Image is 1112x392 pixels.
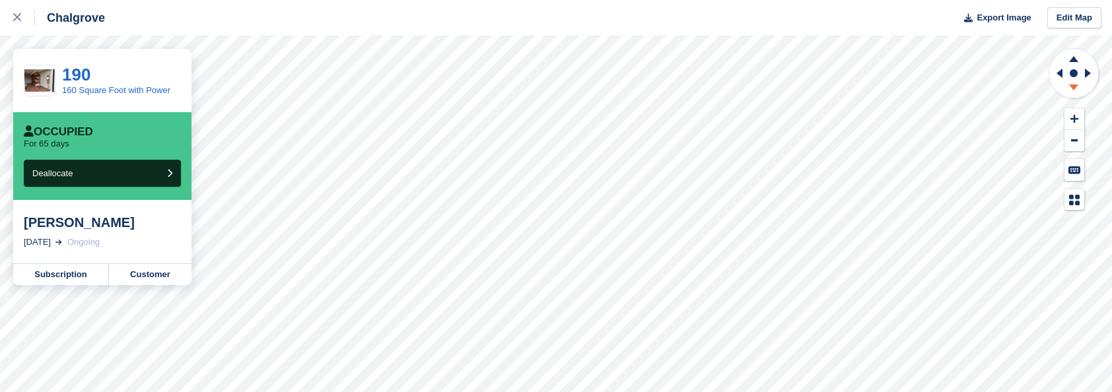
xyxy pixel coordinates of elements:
div: Occupied [24,125,93,139]
div: [DATE] [24,236,51,249]
button: Zoom Out [1064,130,1084,152]
button: Deallocate [24,160,181,187]
button: Map Legend [1064,189,1084,211]
a: 190 [62,65,90,84]
span: Export Image [977,11,1031,24]
div: [PERSON_NAME] [24,214,181,230]
div: Ongoing [67,236,100,249]
button: Export Image [956,7,1031,29]
span: Deallocate [32,168,73,178]
a: 160 Square Foot with Power [62,85,170,95]
p: For 65 days [24,139,69,149]
button: Keyboard Shortcuts [1064,159,1084,181]
div: Chalgrove [35,10,105,26]
img: arrow-right-light-icn-cde0832a797a2874e46488d9cf13f60e5c3a73dbe684e267c42b8395dfbc2abf.svg [55,240,62,245]
button: Zoom In [1064,108,1084,130]
a: Subscription [13,264,109,285]
a: Customer [109,264,191,285]
img: IMG_3786%5B91%5D.jpg [24,69,55,92]
a: Edit Map [1047,7,1101,29]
